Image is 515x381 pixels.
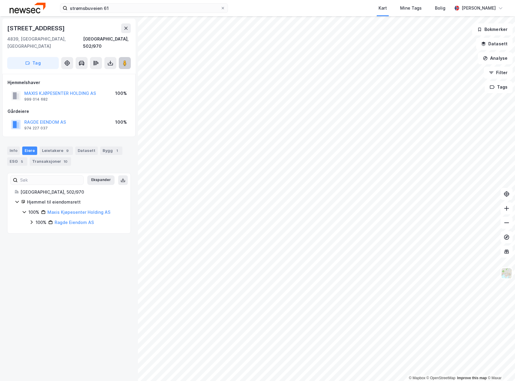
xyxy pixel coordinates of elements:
button: Bokmerker [472,23,513,35]
img: newsec-logo.f6e21ccffca1b3a03d2d.png [10,3,46,13]
button: Analyse [478,52,513,64]
div: [PERSON_NAME] [462,5,496,12]
input: Søk på adresse, matrikkel, gårdeiere, leietakere eller personer [67,4,220,13]
div: Bygg [100,147,122,155]
div: Hjemmel til eiendomsrett [27,198,123,206]
div: [GEOGRAPHIC_DATA], 502/970 [83,35,131,50]
div: 1 [114,148,120,154]
button: Tags [485,81,513,93]
div: 9 [64,148,70,154]
div: 100% [28,209,39,216]
a: Mapbox [409,376,425,380]
div: ESG [7,157,27,166]
div: Transaksjoner [30,157,71,166]
div: 4839, [GEOGRAPHIC_DATA], [GEOGRAPHIC_DATA] [7,35,83,50]
div: 100% [115,90,127,97]
div: Datasett [75,147,98,155]
div: 100% [115,119,127,126]
div: [STREET_ADDRESS] [7,23,66,33]
div: 5 [19,159,25,165]
div: 100% [36,219,46,226]
div: 999 014 682 [24,97,48,102]
img: Z [501,268,512,279]
div: Hjemmelshaver [7,79,130,86]
a: Improve this map [457,376,487,380]
input: Søk [18,176,83,185]
div: Bolig [435,5,445,12]
a: Maxis Kjøpesenter Holding AS [47,210,110,215]
div: [GEOGRAPHIC_DATA], 502/970 [20,189,123,196]
div: Mine Tags [400,5,422,12]
div: 10 [62,159,69,165]
button: Filter [484,67,513,79]
a: Ragde Eiendom AS [55,220,94,225]
div: Eiere [22,147,37,155]
div: Kart [379,5,387,12]
div: Kontrollprogram for chat [485,352,515,381]
div: Gårdeiere [7,108,130,115]
a: OpenStreetMap [427,376,456,380]
button: Ekspander [87,175,115,185]
button: Tag [7,57,59,69]
div: 974 227 037 [24,126,48,131]
div: Leietakere [40,147,73,155]
iframe: Chat Widget [485,352,515,381]
div: Info [7,147,20,155]
button: Datasett [476,38,513,50]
